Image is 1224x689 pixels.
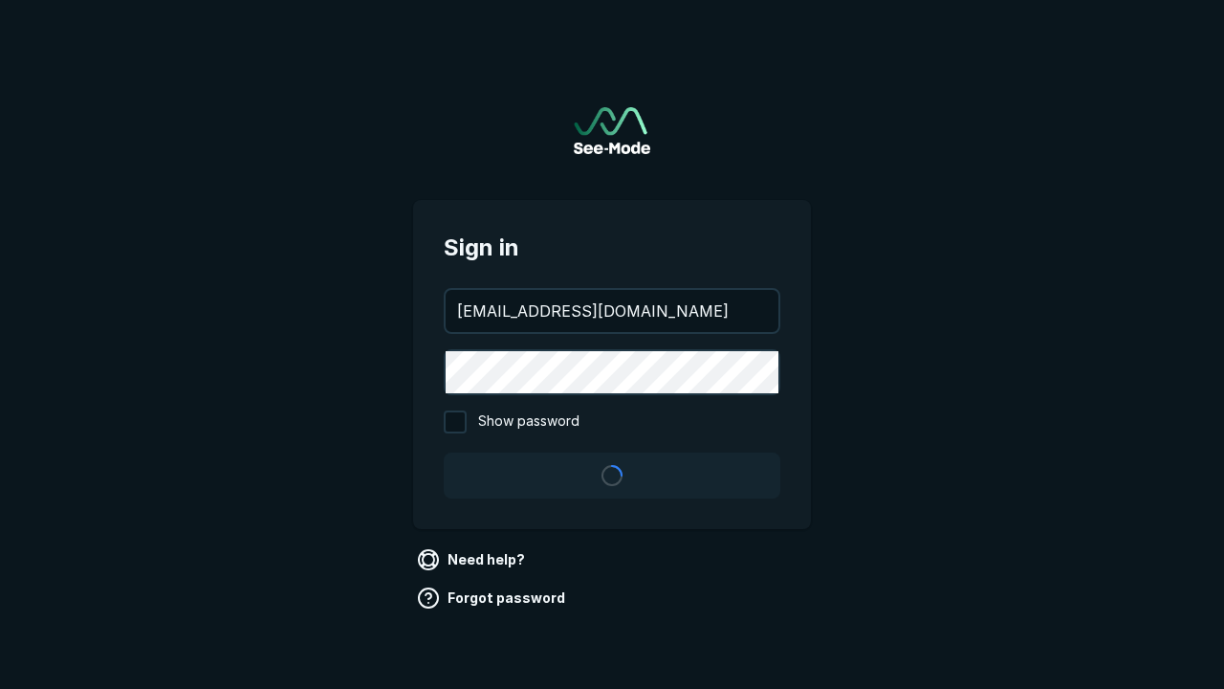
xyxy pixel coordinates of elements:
a: Forgot password [413,583,573,613]
a: Need help? [413,545,533,575]
img: See-Mode Logo [574,107,650,154]
a: Go to sign in [574,107,650,154]
span: Show password [478,411,579,433]
input: your@email.com [446,290,778,332]
span: Sign in [444,231,780,265]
